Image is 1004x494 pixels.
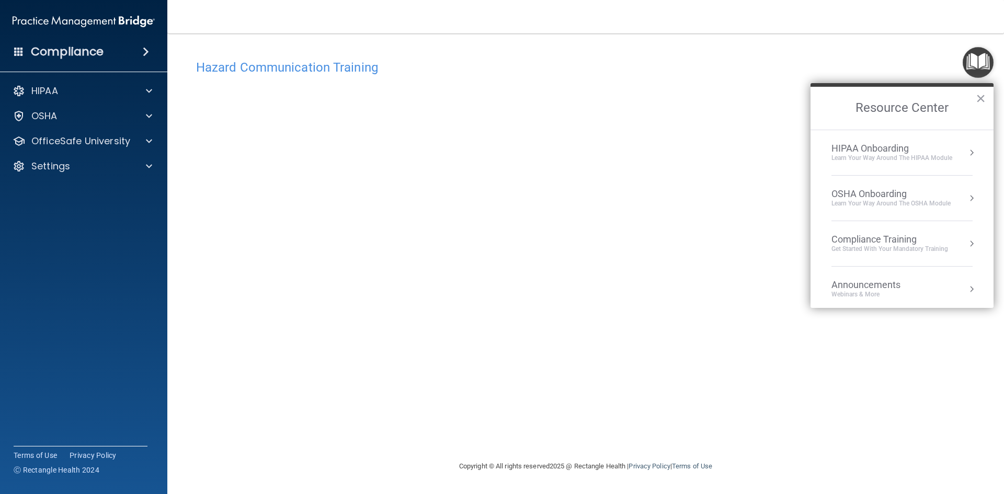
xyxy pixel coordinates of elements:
[811,87,994,130] h2: Resource Center
[831,234,948,245] div: Compliance Training
[31,160,70,173] p: Settings
[831,199,951,208] div: Learn your way around the OSHA module
[976,90,986,107] button: Close
[395,450,777,483] div: Copyright © All rights reserved 2025 @ Rectangle Health | |
[196,61,975,74] h4: Hazard Communication Training
[31,85,58,97] p: HIPAA
[831,279,921,291] div: Announcements
[629,462,670,470] a: Privacy Policy
[831,188,951,200] div: OSHA Onboarding
[963,47,994,78] button: Open Resource Center
[672,462,712,470] a: Terms of Use
[831,245,948,254] div: Get Started with your mandatory training
[831,154,952,163] div: Learn Your Way around the HIPAA module
[70,450,117,461] a: Privacy Policy
[31,44,104,59] h4: Compliance
[13,160,152,173] a: Settings
[14,450,57,461] a: Terms of Use
[31,110,58,122] p: OSHA
[13,11,155,32] img: PMB logo
[31,135,130,147] p: OfficeSafe University
[811,83,994,308] div: Resource Center
[831,143,952,154] div: HIPAA Onboarding
[14,465,99,475] span: Ⓒ Rectangle Health 2024
[13,85,152,97] a: HIPAA
[13,110,152,122] a: OSHA
[196,80,729,425] iframe: HCT
[13,135,152,147] a: OfficeSafe University
[831,290,921,299] div: Webinars & More
[823,420,991,462] iframe: Drift Widget Chat Controller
